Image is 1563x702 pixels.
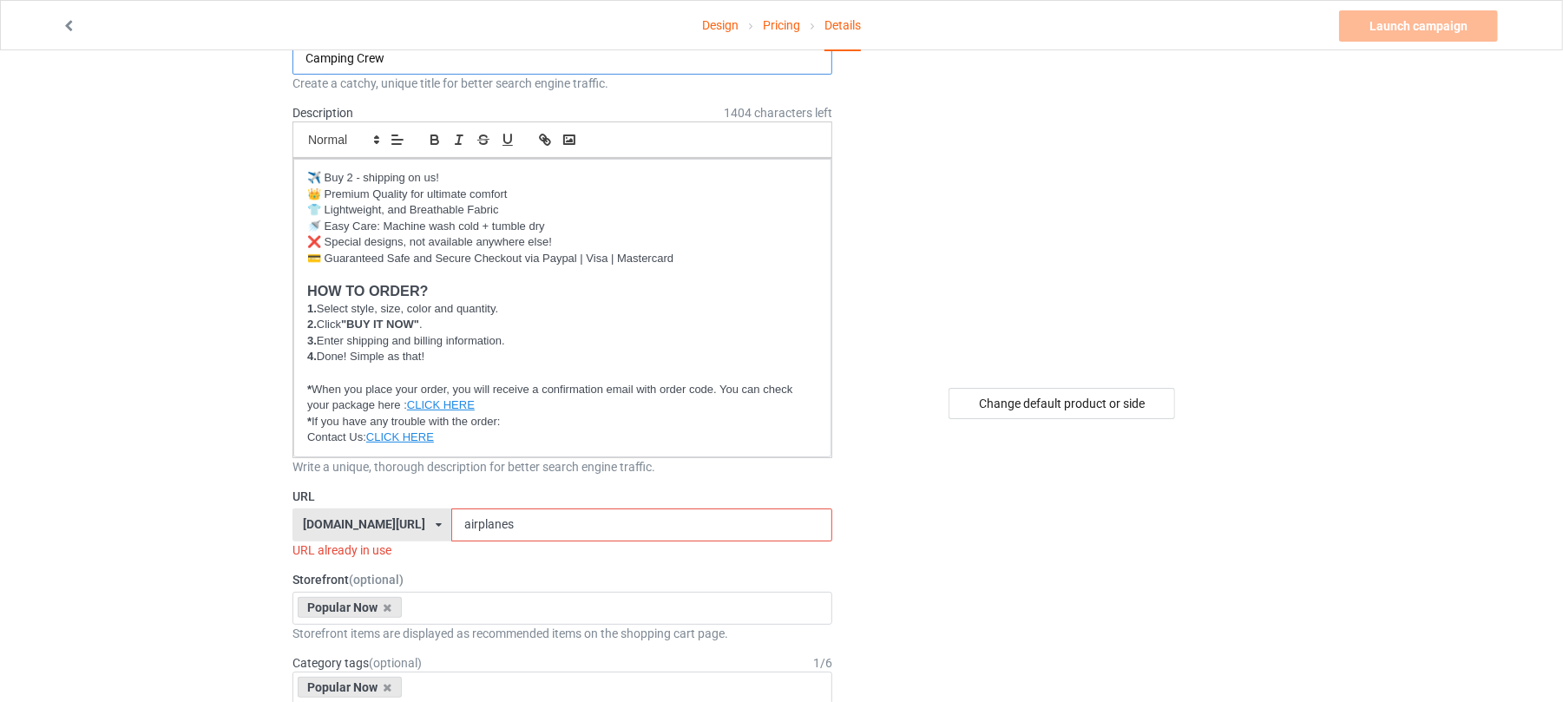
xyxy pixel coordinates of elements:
div: Details [824,1,861,51]
div: Storefront items are displayed as recommended items on the shopping cart page. [292,625,832,642]
p: ❌ Special designs, not available anywhere else! [307,234,818,251]
strong: "BUY IT NOW" [341,318,419,331]
p: ✈️ Buy 2 - shipping on us! [307,170,818,187]
strong: 3. [307,334,317,347]
strong: 1. [307,302,317,315]
p: 👕 Lightweight, and Breathable Fabric [307,202,818,219]
a: Pricing [763,1,800,49]
p: When you place your order, you will receive a confirmation email with order code. You can check y... [307,382,818,414]
span: (optional) [369,656,422,670]
div: Create a catchy, unique title for better search engine traffic. [292,75,832,92]
p: Done! Simple as that! [307,349,818,365]
a: Design [702,1,739,49]
p: Select style, size, color and quantity. [307,301,818,318]
label: URL [292,488,832,505]
p: Contact Us: [307,430,818,446]
p: 🚿 Easy Care: Machine wash cold + tumble dry [307,219,818,235]
div: Popular Now [298,597,402,618]
strong: 2. [307,318,317,331]
a: CLICK HERE [366,430,434,443]
strong: 4. [307,350,317,363]
div: Popular Now [298,677,402,698]
div: 1 / 6 [813,654,832,672]
a: CLICK HERE [407,398,475,411]
strong: HOW TO ORDER? [307,283,429,299]
div: [DOMAIN_NAME][URL] [303,518,425,530]
label: Description [292,106,353,120]
p: 👑 Premium Quality for ultimate comfort [307,187,818,203]
p: Click . [307,317,818,333]
p: Enter shipping and billing information. [307,333,818,350]
div: URL already in use [292,541,832,559]
span: (optional) [349,573,404,587]
span: 1404 characters left [724,104,832,121]
div: Write a unique, thorough description for better search engine traffic. [292,458,832,476]
p: 💳 Guaranteed Safe and Secure Checkout via Paypal | Visa | Mastercard [307,251,818,267]
label: Category tags [292,654,422,672]
p: If you have any trouble with the order: [307,414,818,430]
div: Change default product or side [949,388,1175,419]
label: Storefront [292,571,832,588]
